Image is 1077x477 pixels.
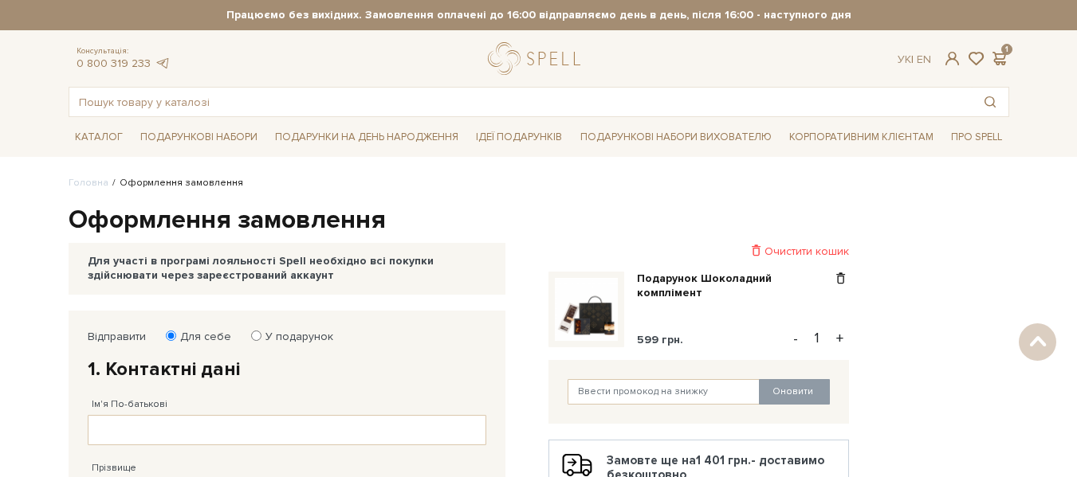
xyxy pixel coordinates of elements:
a: Головна [69,177,108,189]
label: Прізвище [92,461,136,475]
a: En [917,53,931,66]
a: telegram [155,57,171,70]
span: 599 грн. [637,333,683,346]
label: Для себе [170,330,231,344]
a: Подарунок Шоколадний комплімент [637,272,832,300]
a: Подарункові набори [134,125,264,150]
label: Ім'я По-батькові [92,397,167,412]
a: Про Spell [945,125,1008,150]
a: logo [488,42,588,75]
input: Пошук товару у каталозі [69,88,972,116]
a: Ідеї подарунків [470,125,568,150]
h1: Оформлення замовлення [69,204,1009,237]
a: Подарункові набори вихователю [574,123,778,151]
div: Очистити кошик [548,244,849,259]
a: 0 800 319 233 [77,57,151,70]
strong: Працюємо без вихідних. Замовлення оплачені до 16:00 відправляємо день в день, після 16:00 - насту... [69,8,1009,22]
a: Корпоративним клієнтам [783,123,940,151]
button: - [788,326,804,350]
div: Для участі в програмі лояльності Spell необхідно всі покупки здійснювати через зареєстрований акк... [88,254,486,283]
span: Консультація: [77,46,171,57]
h2: 1. Контактні дані [88,357,486,381]
button: + [831,326,849,350]
li: Оформлення замовлення [108,176,243,190]
b: 1 401 грн. [696,453,751,467]
img: Подарунок Шоколадний комплімент [555,278,618,341]
label: Відправити [88,330,146,344]
div: Ук [898,53,931,67]
label: У подарунок [255,330,333,344]
span: | [911,53,914,66]
input: Ввести промокод на знижку [568,379,761,405]
button: Пошук товару у каталозі [972,88,1008,116]
button: Оновити [759,379,830,405]
input: У подарунок [251,330,261,341]
a: Подарунки на День народження [269,125,465,150]
a: Каталог [69,125,129,150]
input: Для себе [166,330,176,341]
